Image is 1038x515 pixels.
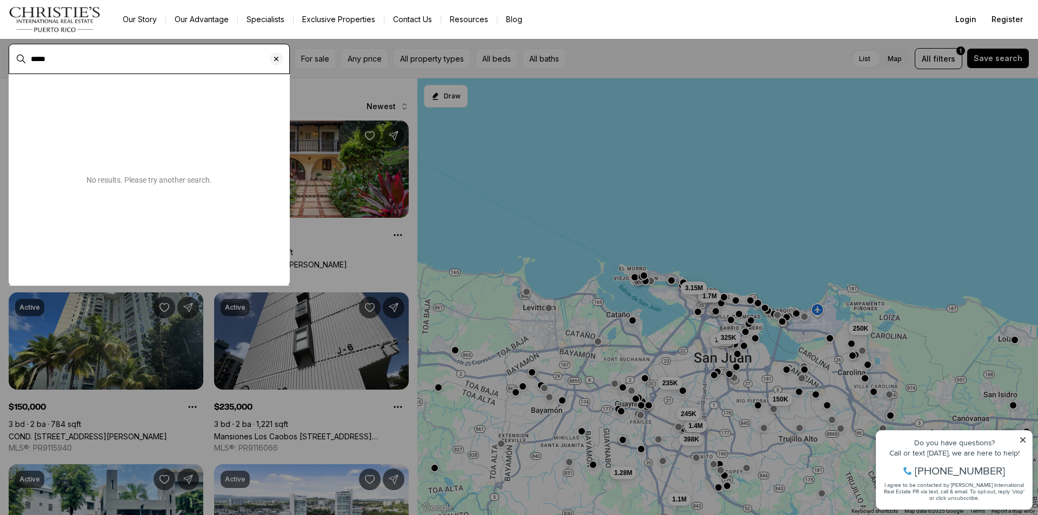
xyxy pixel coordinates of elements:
[238,12,293,27] a: Specialists
[9,6,101,32] img: logo
[992,15,1023,24] span: Register
[114,12,165,27] a: Our Story
[166,12,237,27] a: Our Advantage
[497,12,531,27] a: Blog
[949,9,983,30] button: Login
[955,15,976,24] span: Login
[11,24,156,32] div: Do you have questions?
[11,35,156,42] div: Call or text [DATE], we are here to help!
[270,44,289,73] button: Clear search input
[441,12,497,27] a: Resources
[14,66,154,87] span: I agree to be contacted by [PERSON_NAME] International Real Estate PR via text, call & email. To ...
[9,176,290,184] p: No results. Please try another search.
[44,51,135,62] span: [PHONE_NUMBER]
[985,9,1029,30] button: Register
[294,12,384,27] a: Exclusive Properties
[384,12,441,27] button: Contact Us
